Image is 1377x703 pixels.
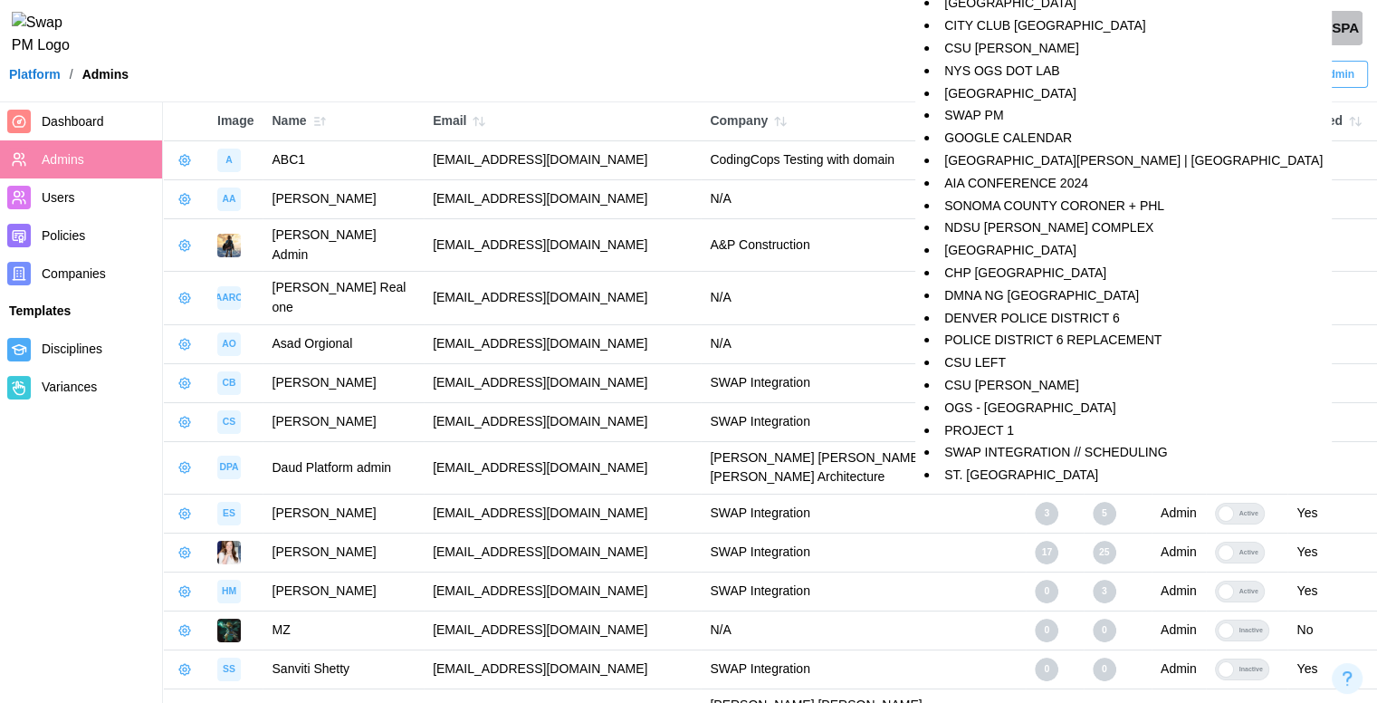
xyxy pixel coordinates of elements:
[1161,111,1197,131] div: Role
[1035,658,1058,681] div: 0
[1035,619,1058,642] div: 0
[1216,61,1368,88] button: New Platform Admin
[272,543,415,563] div: [PERSON_NAME]
[701,495,1026,534] td: SWAP Integration
[1287,573,1377,612] td: Yes
[424,272,701,324] td: [EMAIL_ADDRESS][DOMAIN_NAME]
[1234,582,1264,602] div: Active
[1287,495,1377,534] td: Yes
[1287,141,1377,180] td: No
[424,324,701,363] td: [EMAIL_ADDRESS][DOMAIN_NAME]
[1287,272,1377,324] td: No
[1161,189,1197,209] div: Admin
[217,658,241,681] div: image
[42,342,102,356] span: Disciplines
[1093,502,1116,525] div: 5
[1093,371,1116,395] div: 4
[1296,109,1368,134] div: Verified
[272,189,415,209] div: [PERSON_NAME]
[1093,286,1116,310] div: 0
[1281,13,1312,43] button: Notifications
[1234,373,1264,393] div: Active
[701,324,1026,363] td: N/A
[217,410,241,434] div: image
[217,371,241,395] div: image
[424,363,701,402] td: [EMAIL_ADDRESS][DOMAIN_NAME]
[1093,658,1116,681] div: 0
[1161,288,1197,308] div: Admin
[1248,62,1354,87] span: New Platform Admin
[272,412,415,432] div: [PERSON_NAME]
[424,612,701,650] td: [EMAIL_ADDRESS][DOMAIN_NAME]
[1093,234,1116,257] div: 2
[701,650,1026,689] td: SWAP Integration
[1035,580,1058,603] div: 0
[1093,188,1116,211] div: 1
[424,402,701,441] td: [EMAIL_ADDRESS][DOMAIN_NAME]
[424,650,701,689] td: [EMAIL_ADDRESS][DOMAIN_NAME]
[1287,324,1377,363] td: Yes
[217,541,241,564] img: image
[1093,149,1116,172] div: 0
[12,12,85,57] img: Swap PM Logo
[1035,234,1058,257] div: 0
[272,660,415,679] div: Sanviti Shetty
[1287,402,1377,441] td: Yes
[424,180,701,219] td: [EMAIL_ADDRESS][DOMAIN_NAME]
[42,152,84,167] span: Admins
[701,141,1026,180] td: CodingCops Testing with domain
[217,111,253,131] div: Image
[1234,412,1264,432] div: Active
[272,582,415,602] div: [PERSON_NAME]
[42,114,104,129] span: Dashboard
[1093,111,1143,131] div: Projects
[1161,373,1197,393] div: Admin
[701,612,1026,650] td: N/A
[1287,219,1377,272] td: No
[1161,660,1197,679] div: Admin
[1035,410,1058,434] div: 4
[1093,410,1116,434] div: 4
[424,141,701,180] td: [EMAIL_ADDRESS][DOMAIN_NAME]
[1093,456,1116,479] div: 7
[1035,286,1058,310] div: 0
[424,219,701,272] td: [EMAIL_ADDRESS][DOMAIN_NAME]
[217,149,241,172] div: image
[1234,504,1264,524] div: Active
[1035,111,1074,131] div: Teams
[1215,109,1279,134] div: Status
[433,109,692,134] div: Email
[1161,458,1197,478] div: Admin
[217,502,241,525] div: image
[1161,582,1197,602] div: Admin
[1287,612,1377,650] td: No
[701,180,1026,219] td: N/A
[1035,541,1058,564] div: 17
[1035,149,1058,172] div: 0
[272,504,415,524] div: [PERSON_NAME]
[701,363,1026,402] td: SWAP Integration
[701,219,1026,272] td: A&P Construction
[1093,332,1116,356] div: 0
[272,150,415,170] div: ABC1
[1161,236,1197,255] div: Admin
[1161,150,1197,170] div: Admin
[424,534,701,573] td: [EMAIL_ADDRESS][DOMAIN_NAME]
[42,380,97,394] span: Variances
[424,573,701,612] td: [EMAIL_ADDRESS][DOMAIN_NAME]
[1287,180,1377,219] td: Yes
[217,580,241,603] div: image
[1161,334,1197,354] div: Admin
[1234,621,1268,640] div: Inactive
[1287,650,1377,689] td: Yes
[42,266,106,281] span: Companies
[1161,412,1197,432] div: Admin
[1093,541,1116,564] div: 25
[1093,580,1116,603] div: 3
[272,373,415,393] div: [PERSON_NAME]
[217,234,241,257] img: image
[701,272,1026,324] td: N/A
[1309,6,1325,23] div: 8
[42,228,85,243] span: Policies
[217,286,241,310] div: image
